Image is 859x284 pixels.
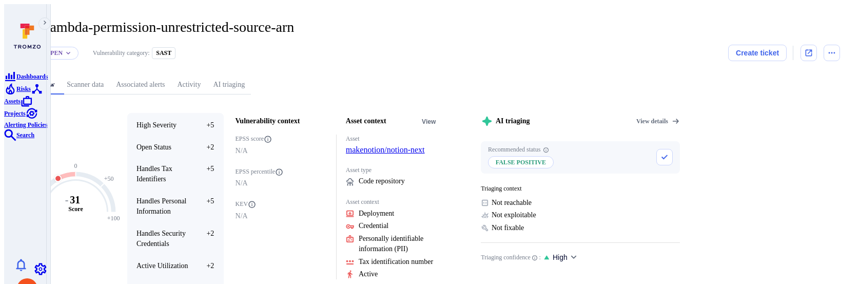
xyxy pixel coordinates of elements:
[136,121,177,129] span: High Severity
[65,50,71,56] button: Expand dropdown
[194,229,214,249] span: +2
[359,209,394,219] span: Click to view evidence
[236,135,328,143] span: EPSS score
[359,257,433,267] span: Click to view evidence
[42,20,48,28] i: Expand navigation menu
[19,19,294,35] span: aws-lambda-permission-unrestricted-source-arn
[636,117,680,125] a: View details
[656,149,673,165] button: Accept recommended status
[346,145,425,154] a: makenotion/notion-next
[481,210,679,220] span: Not exploitable
[236,200,328,209] span: KEV
[74,162,77,169] text: 0
[152,47,175,59] div: SAST
[236,116,300,126] h2: Vulnerability context
[481,223,679,233] span: Not fixable
[68,205,83,212] text: Score
[136,197,187,215] span: Handles Personal Information
[359,269,378,279] span: Click to view evidence
[55,193,96,212] g: The vulnerability score is based on the parameters defined in the settings
[16,85,31,92] span: Risks
[104,175,113,182] text: +50
[481,115,530,127] h2: AI triaging
[61,75,110,94] a: Scanner data
[481,185,679,193] span: Triaging context
[136,262,188,270] span: Active Utilization
[4,110,26,117] span: Projects
[16,131,34,139] span: Search
[420,118,438,126] button: View
[70,194,80,205] tspan: 31
[481,198,679,208] span: Not reachable
[207,75,251,94] a: AI triaging
[136,230,186,248] span: Handles Security Credentials
[824,45,840,61] button: Options menu
[8,257,34,273] button: Notifications
[801,45,817,61] div: Open original issue
[16,73,48,80] span: Dashboards
[4,130,34,139] a: Search
[194,120,214,130] span: +5
[46,49,63,57] button: Open
[194,164,214,184] span: +5
[532,255,538,261] svg: AI Triaging Agent self-evaluates the confidence behind recommended status based on the depth and ...
[4,108,47,128] a: Alerting Policies
[420,117,438,126] div: Click to view all asset context details
[553,252,578,263] button: High
[65,194,68,205] tspan: -
[4,71,48,80] a: Dashboards
[553,252,568,262] span: High
[236,178,328,188] span: N/A
[194,261,214,271] span: +2
[359,221,388,231] span: Click to view evidence
[481,254,540,261] div: Triaging confidence :
[488,146,554,154] span: Recommended status
[488,156,554,169] p: False positive
[34,264,47,273] a: Settings
[359,234,438,254] span: Click to view evidence
[93,49,150,57] span: Vulnerability category:
[194,196,214,217] span: +5
[194,142,214,153] span: +2
[136,165,172,183] span: Handles Tax Identifiers
[236,146,328,156] span: N/A
[359,176,405,186] span: Code repository
[543,147,549,153] svg: AI triaging agent's recommendation for vulnerability status
[346,166,438,174] span: Asset type
[4,98,21,105] span: Assets
[38,17,51,30] button: Expand navigation menu
[19,75,840,94] div: Vulnerability tabs
[107,214,120,221] text: +100
[4,121,47,128] span: Alerting Policies
[171,75,207,94] a: Activity
[4,84,31,92] a: Risks
[136,143,171,151] span: Open Status
[236,168,328,176] span: EPSS percentile
[346,198,438,206] span: Asset context
[346,116,386,126] h2: Asset context
[346,135,438,143] span: Asset
[236,211,328,221] span: N/A
[110,75,171,94] a: Associated alerts
[728,45,786,61] button: Create ticket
